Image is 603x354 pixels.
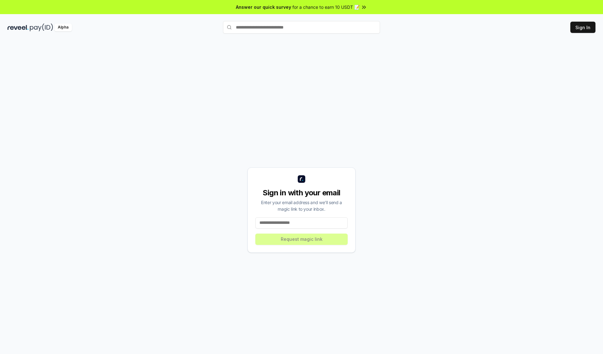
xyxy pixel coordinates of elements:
div: Enter your email address and we’ll send a magic link to your inbox. [255,199,348,212]
img: pay_id [30,24,53,31]
img: logo_small [298,175,305,183]
img: reveel_dark [8,24,29,31]
button: Sign In [570,22,595,33]
div: Alpha [54,24,72,31]
div: Sign in with your email [255,188,348,198]
span: for a chance to earn 10 USDT 📝 [292,4,360,10]
span: Answer our quick survey [236,4,291,10]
